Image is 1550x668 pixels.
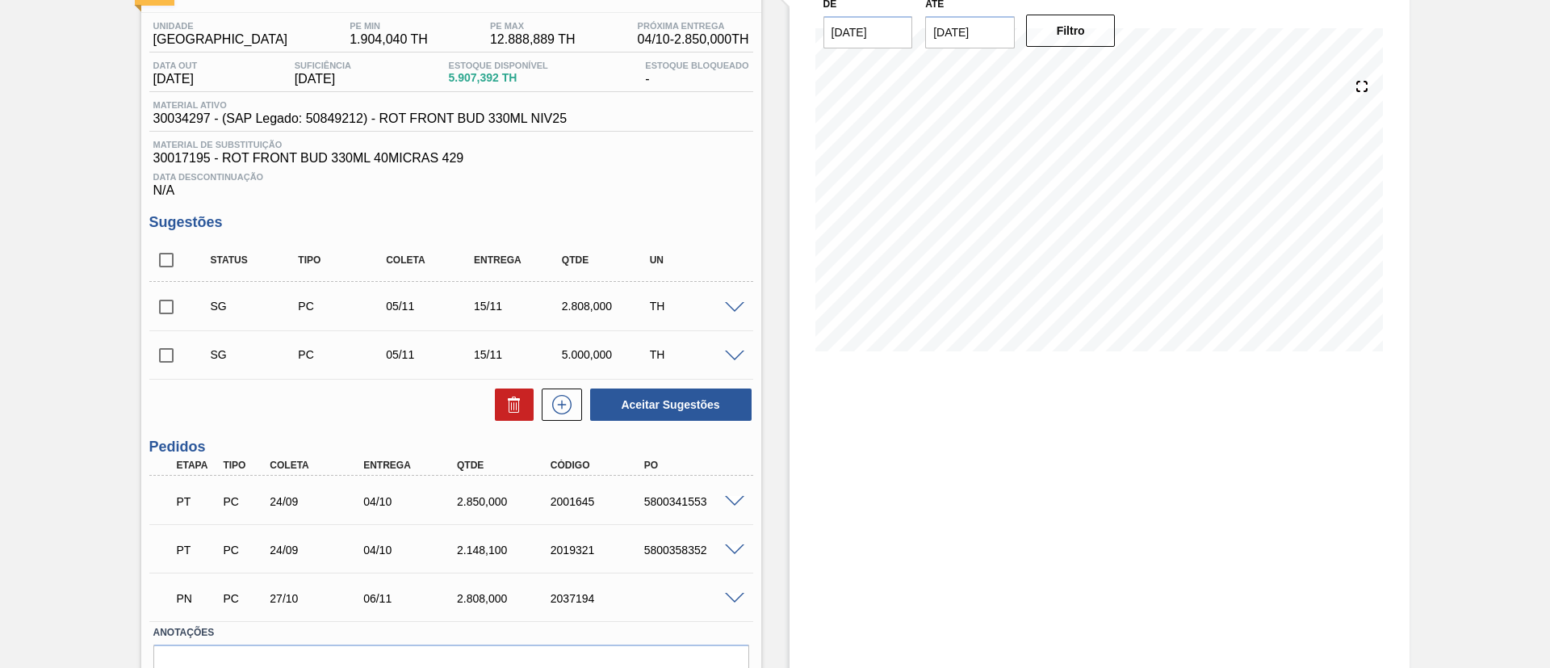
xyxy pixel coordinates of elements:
span: Material de Substituição [153,140,749,149]
span: Suficiência [295,61,351,70]
div: Excluir Sugestões [487,389,534,421]
span: PE MIN [350,21,428,31]
span: 12.888,889 TH [490,32,576,47]
div: Coleta [382,254,480,266]
div: 2.808,000 [453,592,558,605]
div: TH [646,300,744,313]
span: 30017195 - ROT FRONT BUD 330ML 40MICRAS 429 [153,151,749,166]
h3: Sugestões [149,214,753,231]
span: [GEOGRAPHIC_DATA] [153,32,288,47]
div: Código [547,460,651,471]
div: 27/10/2025 [266,592,371,605]
p: PT [177,544,217,557]
div: 15/11/2025 [470,348,568,361]
span: 1.904,040 TH [350,32,428,47]
div: 24/09/2025 [266,495,371,508]
label: Anotações [153,621,749,645]
div: Qtde [558,254,656,266]
span: Estoque Disponível [449,61,548,70]
div: Qtde [453,460,558,471]
span: Estoque Bloqueado [645,61,748,70]
p: PN [177,592,217,605]
div: Pedido de Compra [219,592,267,605]
div: Pedido de Compra [294,300,392,313]
div: 2037194 [547,592,651,605]
input: dd/mm/yyyy [925,16,1015,48]
div: Sugestão Criada [207,348,304,361]
span: PE MAX [490,21,576,31]
span: Data out [153,61,198,70]
span: Material ativo [153,100,568,110]
div: Coleta [266,460,371,471]
div: 04/10/2025 [359,495,464,508]
div: 2001645 [547,495,651,508]
input: dd/mm/yyyy [823,16,913,48]
div: UN [646,254,744,266]
div: 04/10/2025 [359,544,464,557]
span: 04/10 - 2.850,000 TH [638,32,749,47]
div: 2.148,100 [453,544,558,557]
div: Nova sugestão [534,389,582,421]
span: Data Descontinuação [153,172,749,182]
div: 2.850,000 [453,495,558,508]
div: - [641,61,752,86]
span: Unidade [153,21,288,31]
div: Sugestão Criada [207,300,304,313]
div: Tipo [219,460,267,471]
div: Entrega [359,460,464,471]
div: 5800358352 [640,544,745,557]
div: PO [640,460,745,471]
div: Pedido em Trânsito [173,532,221,568]
div: Pedido de Compra [294,348,392,361]
div: Status [207,254,304,266]
h3: Pedidos [149,439,753,456]
div: 05/11/2025 [382,348,480,361]
div: 15/11/2025 [470,300,568,313]
div: Pedido em Negociação [173,581,221,616]
div: 2019321 [547,544,651,557]
div: Tipo [294,254,392,266]
div: 24/09/2025 [266,544,371,557]
div: 5.000,000 [558,348,656,361]
div: 2.808,000 [558,300,656,313]
div: Etapa [173,460,221,471]
div: 5800341553 [640,495,745,508]
span: 5.907,392 TH [449,72,548,84]
span: 30034297 - (SAP Legado: 50849212) - ROT FRONT BUD 330ML NIV25 [153,111,568,126]
div: Entrega [470,254,568,266]
div: Pedido em Trânsito [173,484,221,519]
span: [DATE] [153,72,198,86]
div: Pedido de Compra [219,544,267,557]
div: Aceitar Sugestões [582,387,753,422]
div: TH [646,348,744,361]
div: N/A [149,166,753,198]
span: [DATE] [295,72,351,86]
button: Aceitar Sugestões [590,389,752,421]
div: Pedido de Compra [219,495,267,508]
div: 05/11/2025 [382,300,480,313]
button: Filtro [1026,15,1116,47]
div: 06/11/2025 [359,592,464,605]
span: Próxima Entrega [638,21,749,31]
p: PT [177,495,217,508]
